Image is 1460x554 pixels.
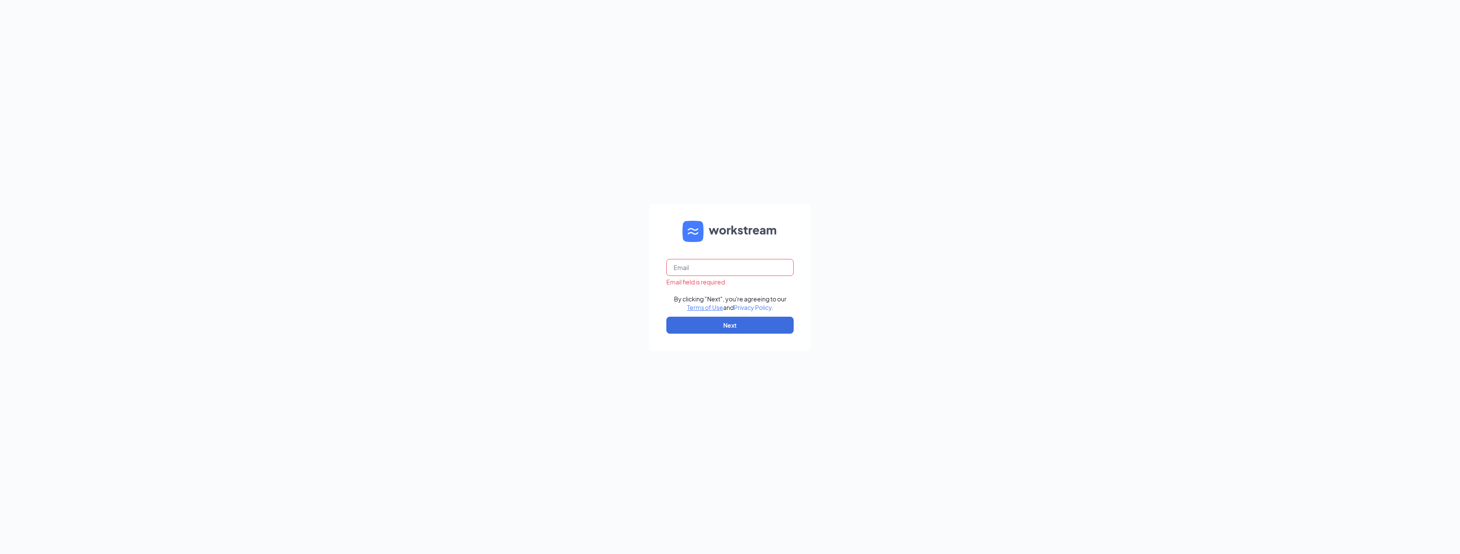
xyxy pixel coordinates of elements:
[666,259,794,276] input: Email
[682,221,778,242] img: WS logo and Workstream text
[687,304,723,311] a: Terms of Use
[734,304,772,311] a: Privacy Policy
[666,278,794,286] div: Email field is required
[674,295,786,312] div: By clicking "Next", you're agreeing to our and .
[666,317,794,334] button: Next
